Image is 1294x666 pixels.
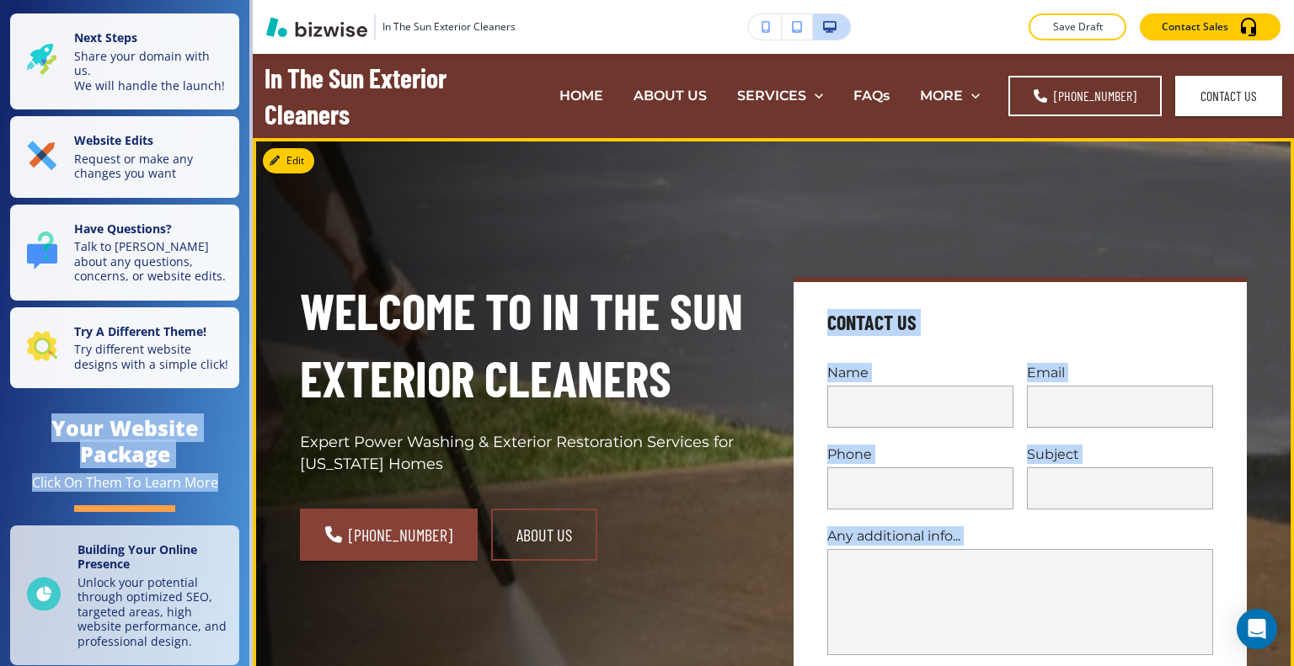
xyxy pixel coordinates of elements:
button: Try A Different Theme!Try different website designs with a simple click! [10,307,239,389]
button: Next StepsShare your domain with us.We will handle the launch! [10,13,239,109]
a: [PHONE_NUMBER] [300,509,478,561]
p: Subject [1027,445,1213,464]
p: SERVICES [737,86,806,105]
p: Email [1027,363,1213,382]
strong: Next Steps [74,29,137,45]
button: Website EditsRequest or make any changes you want [10,116,239,198]
button: Contact Us [1175,76,1282,116]
p: Unlock your potential through optimized SEO, targeted areas, high website performance, and profes... [78,575,229,649]
h4: Contact Us [827,309,917,336]
p: FAQs [853,86,890,105]
strong: Website Edits [74,132,153,148]
a: Building Your Online PresenceUnlock your potential through optimized SEO, targeted areas, high we... [10,525,239,666]
strong: Try A Different Theme! [74,323,206,339]
p: Try different website designs with a simple click! [74,342,229,371]
button: Edit [263,148,314,173]
h3: In The Sun Exterior Cleaners [382,19,516,35]
p: HOME [559,86,603,105]
h4: In The Sun Exterior Cleaners [265,60,478,131]
p: Talk to [PERSON_NAME] about any questions, concerns, or website edits. [74,239,229,284]
p: Phone [827,445,1013,464]
button: Save Draft [1029,13,1126,40]
strong: Building Your Online Presence [78,541,197,573]
div: Open Intercom Messenger [1237,609,1277,649]
strong: Have Questions? [74,221,172,237]
p: Share your domain with us. We will handle the launch! [74,49,229,93]
div: Click On Them To Learn More [32,474,218,492]
h1: Welcome to In The Sun Exterior Cleaners [300,277,753,412]
p: Save Draft [1051,19,1104,35]
p: Expert Power Washing & Exterior Restoration Services for [US_STATE] Homes [300,432,753,476]
p: MORE [920,86,963,105]
button: In The Sun Exterior Cleaners [266,14,516,40]
img: Bizwise Logo [266,17,367,37]
p: Any additional info... [827,526,1213,546]
p: Name [827,363,1013,382]
p: Contact Sales [1162,19,1228,35]
h4: Your Website Package [10,415,239,467]
p: Request or make any changes you want [74,152,229,181]
button: Have Questions?Talk to [PERSON_NAME] about any questions, concerns, or website edits. [10,205,239,301]
a: [PHONE_NUMBER] [1008,76,1162,116]
p: ABOUT US [634,86,707,105]
button: about us [491,509,597,561]
button: Contact Sales [1140,13,1281,40]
